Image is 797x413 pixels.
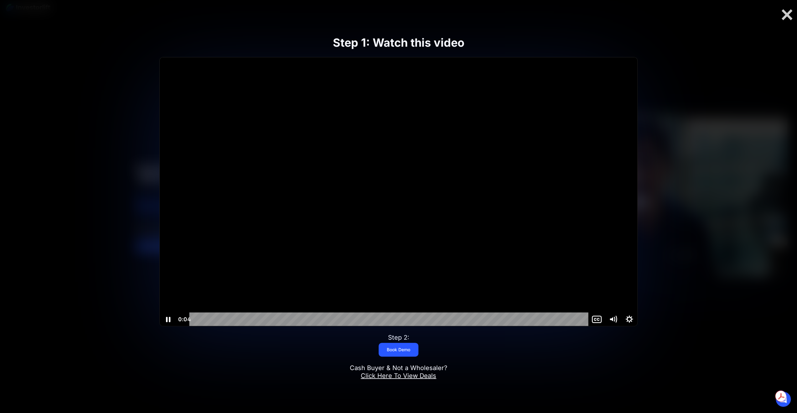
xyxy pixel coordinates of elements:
[195,312,585,326] div: Playbar
[333,36,464,50] strong: Step 1: Watch this video
[621,312,637,326] button: Show settings menu
[588,312,605,326] button: Show captions menu
[605,312,621,326] button: Mute
[388,334,409,342] div: Step 2:
[160,312,176,326] button: Pause
[379,343,418,357] a: Book Demo
[350,364,447,380] div: Cash Buyer & Not a Wholesaler?
[361,372,436,379] a: Click Here To View Deals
